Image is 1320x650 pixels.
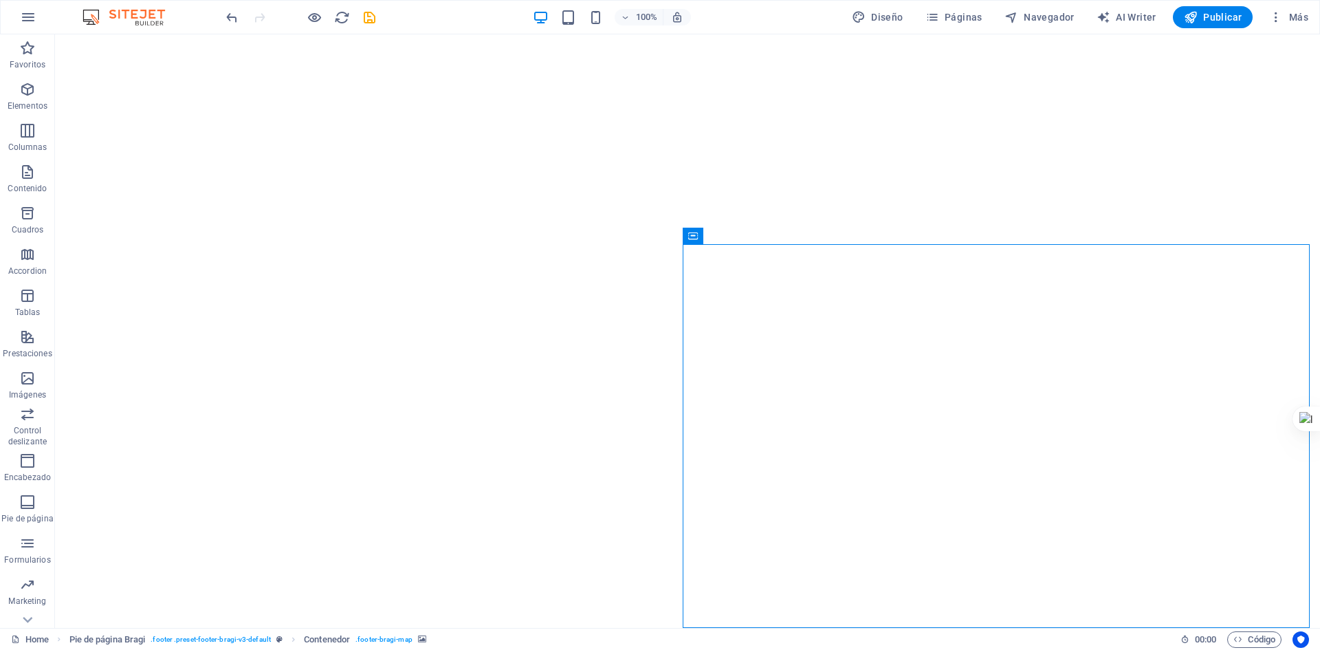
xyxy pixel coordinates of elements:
p: Columnas [8,142,47,153]
button: undo [223,9,240,25]
button: save [361,9,377,25]
p: Contenido [8,183,47,194]
img: Editor Logo [79,9,182,25]
p: Accordion [8,266,47,277]
span: . footer .preset-footer-bragi-v3-default [151,631,271,648]
h6: 100% [635,9,657,25]
button: Publicar [1173,6,1253,28]
button: reload [333,9,350,25]
p: Prestaciones [3,348,52,359]
button: AI Writer [1091,6,1162,28]
span: . footer-bragi-map [355,631,412,648]
button: Diseño [846,6,909,28]
button: 100% [615,9,663,25]
span: Navegador [1004,10,1075,24]
span: Diseño [852,10,903,24]
span: Más [1269,10,1308,24]
p: Favoritos [10,59,45,70]
nav: breadcrumb [69,631,426,648]
p: Cuadros [12,224,44,235]
a: Haz clic para cancelar la selección y doble clic para abrir páginas [11,631,49,648]
p: Formularios [4,554,50,565]
button: Usercentrics [1292,631,1309,648]
p: Elementos [8,100,47,111]
i: Guardar (Ctrl+S) [362,10,377,25]
i: Este elemento contiene un fondo [418,636,426,643]
i: Este elemento es un preajuste personalizable [276,636,283,643]
span: AI Writer [1097,10,1156,24]
span: Haz clic para seleccionar y doble clic para editar [304,631,350,648]
h6: Tiempo de la sesión [1180,631,1217,648]
button: Páginas [920,6,988,28]
span: Haz clic para seleccionar y doble clic para editar [69,631,146,648]
span: 00 00 [1195,631,1216,648]
p: Tablas [15,307,41,318]
span: Código [1233,631,1275,648]
span: Publicar [1184,10,1242,24]
span: Páginas [925,10,982,24]
p: Imágenes [9,389,46,400]
button: Código [1227,631,1281,648]
button: Navegador [999,6,1080,28]
span: : [1204,634,1207,644]
p: Pie de página [1,513,53,524]
i: Deshacer: Editar cabecera (Ctrl+Z) [224,10,240,25]
button: Más [1264,6,1314,28]
p: Marketing [8,596,46,607]
p: Encabezado [4,472,51,483]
